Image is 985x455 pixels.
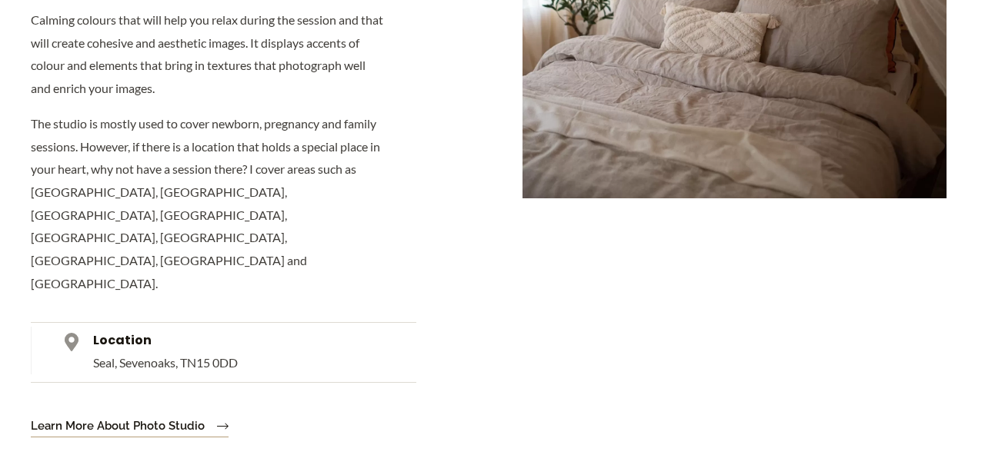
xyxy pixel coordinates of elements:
span: Location [93,331,152,349]
a: Learn more about Photo Studio [31,416,229,437]
p: Seal, Sevenoaks, TN15 0DD [93,351,404,374]
p: Calming colours that will help you relax during the session and that will create cohesive and aes... [31,8,386,100]
span: Learn more about Photo Studio [31,420,205,432]
p: The studio is mostly used to cover newborn, pregnancy and family sessions. However, if there is a... [31,112,386,295]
